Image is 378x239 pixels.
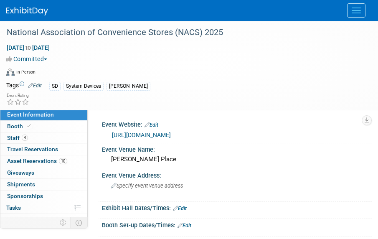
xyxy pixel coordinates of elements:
[0,214,87,225] a: Playbook
[0,179,87,190] a: Shipments
[6,55,51,63] button: Committed
[49,82,61,91] div: SD
[0,121,87,132] a: Booth
[7,146,58,153] span: Travel Reservations
[112,132,171,138] a: [URL][DOMAIN_NAME]
[7,169,34,176] span: Giveaways
[173,206,187,211] a: Edit
[102,118,372,129] div: Event Website:
[24,44,32,51] span: to
[0,167,87,178] a: Giveaways
[59,158,67,164] span: 10
[7,181,35,188] span: Shipments
[111,183,183,189] span: Specify event venue address
[7,135,28,141] span: Staff
[0,144,87,155] a: Travel Reservations
[178,223,191,229] a: Edit
[0,109,87,120] a: Event Information
[6,81,42,91] td: Tags
[6,7,48,15] img: ExhibitDay
[102,169,372,180] div: Event Venue Address:
[4,25,361,40] div: National Association of Convenience Stores (NACS) 2025
[16,69,36,75] div: In-Person
[0,132,87,144] a: Staff4
[27,124,31,128] i: Booth reservation complete
[6,204,21,211] span: Tasks
[28,83,42,89] a: Edit
[145,122,158,128] a: Edit
[71,217,88,228] td: Toggle Event Tabs
[6,44,50,51] span: [DATE] [DATE]
[63,82,104,91] div: System Devices
[0,202,87,214] a: Tasks
[22,135,28,141] span: 4
[7,193,43,199] span: Sponsorships
[6,69,15,75] img: Format-Inperson.png
[7,158,67,164] span: Asset Reservations
[102,143,372,154] div: Event Venue Name:
[7,123,33,130] span: Booth
[102,219,372,230] div: Booth Set-up Dates/Times:
[107,82,150,91] div: [PERSON_NAME]
[347,3,365,18] button: Menu
[0,155,87,167] a: Asset Reservations10
[6,67,368,80] div: Event Format
[7,216,31,222] span: Playbook
[102,202,372,213] div: Exhibit Hall Dates/Times:
[0,191,87,202] a: Sponsorships
[108,153,365,166] div: [PERSON_NAME] Place
[56,217,71,228] td: Personalize Event Tab Strip
[7,111,54,118] span: Event Information
[7,94,29,98] div: Event Rating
